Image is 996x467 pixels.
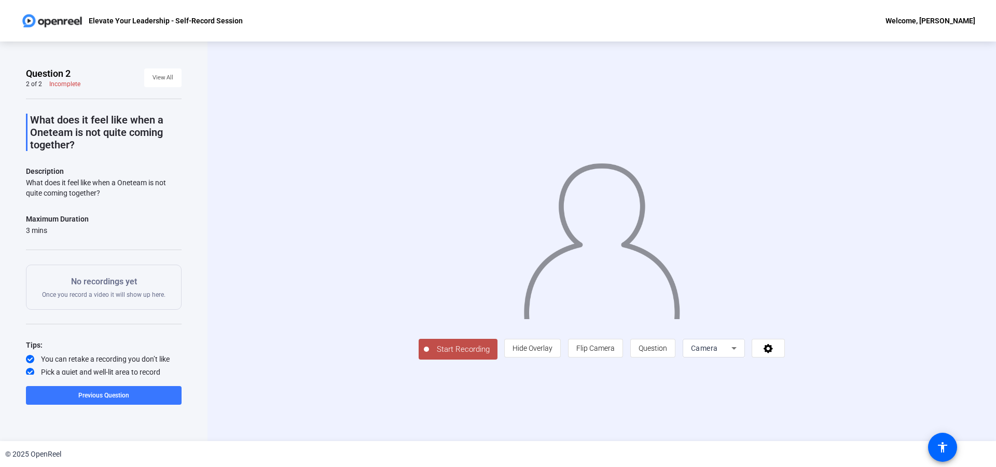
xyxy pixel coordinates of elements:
[78,392,129,399] span: Previous Question
[522,154,681,319] img: overlay
[26,339,182,351] div: Tips:
[26,213,89,225] div: Maximum Duration
[639,344,667,352] span: Question
[26,177,182,198] div: What does it feel like when a Oneteam is not quite coming together?
[513,344,552,352] span: Hide Overlay
[42,276,165,288] p: No recordings yet
[144,68,182,87] button: View All
[153,70,173,86] span: View All
[26,165,182,177] p: Description
[26,225,89,236] div: 3 mins
[26,367,182,377] div: Pick a quiet and well-lit area to record
[26,354,182,364] div: You can retake a recording you don’t like
[504,339,561,358] button: Hide Overlay
[886,15,975,27] div: Welcome, [PERSON_NAME]
[429,344,497,355] span: Start Recording
[26,67,71,80] span: Question 2
[419,339,497,360] button: Start Recording
[26,80,42,88] div: 2 of 2
[576,344,615,352] span: Flip Camera
[30,114,182,151] p: What does it feel like when a Oneteam is not quite coming together?
[568,339,623,358] button: Flip Camera
[691,344,718,352] span: Camera
[26,386,182,405] button: Previous Question
[49,80,80,88] div: Incomplete
[630,339,675,358] button: Question
[5,449,61,460] div: © 2025 OpenReel
[21,10,84,31] img: OpenReel logo
[89,15,243,27] p: Elevate Your Leadership - Self-Record Session
[42,276,165,299] div: Once you record a video it will show up here.
[936,441,949,454] mat-icon: accessibility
